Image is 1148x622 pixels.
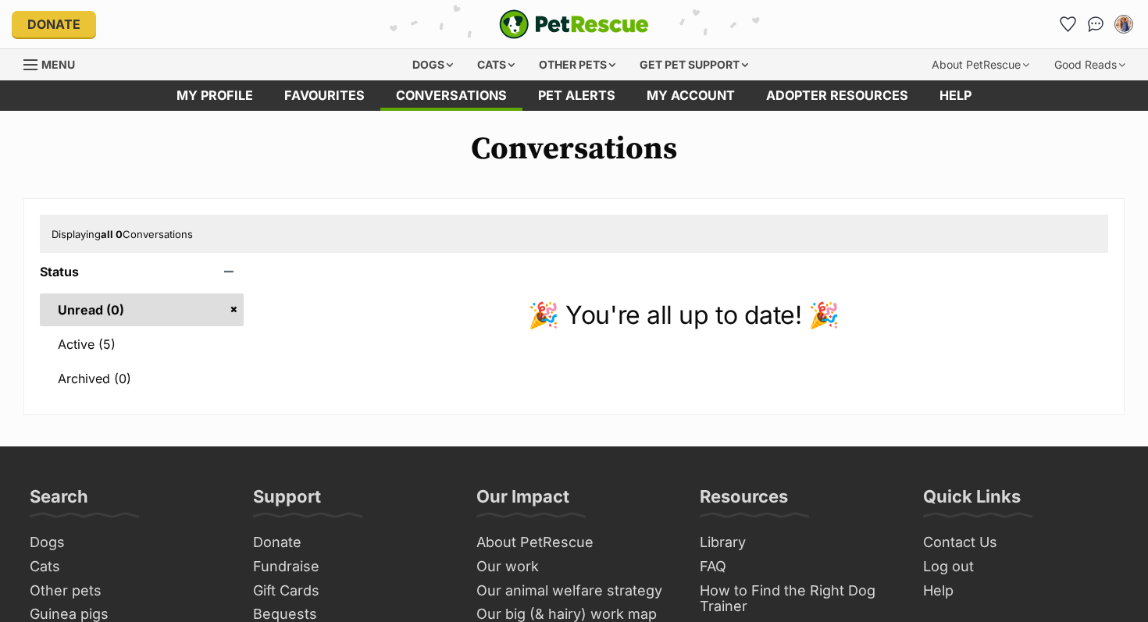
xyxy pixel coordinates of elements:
[917,579,1125,603] a: Help
[247,555,455,579] a: Fundraise
[499,9,649,39] a: PetRescue
[470,531,678,555] a: About PetRescue
[466,49,526,80] div: Cats
[30,485,88,517] h3: Search
[522,80,631,111] a: Pet alerts
[247,579,455,603] a: Gift Cards
[924,80,987,111] a: Help
[476,485,569,517] h3: Our Impact
[41,58,75,71] span: Menu
[23,49,86,77] a: Menu
[161,80,269,111] a: My profile
[1083,12,1108,37] a: Conversations
[629,49,759,80] div: Get pet support
[470,579,678,603] a: Our animal welfare strategy
[23,555,231,579] a: Cats
[631,80,750,111] a: My account
[52,228,193,240] span: Displaying Conversations
[269,80,380,111] a: Favourites
[259,297,1108,334] p: 🎉 You're all up to date! 🎉
[917,555,1125,579] a: Log out
[917,531,1125,555] a: Contact Us
[923,485,1021,517] h3: Quick Links
[1055,12,1080,37] a: Favourites
[700,485,788,517] h3: Resources
[693,531,901,555] a: Library
[247,531,455,555] a: Donate
[750,80,924,111] a: Adopter resources
[253,485,321,517] h3: Support
[23,531,231,555] a: Dogs
[12,11,96,37] a: Donate
[401,49,464,80] div: Dogs
[40,293,244,326] a: Unread (0)
[40,328,244,361] a: Active (5)
[23,579,231,603] a: Other pets
[470,555,678,579] a: Our work
[499,9,649,39] img: logo-e224e6f780fb5917bec1dbf3a21bbac754714ae5b6737aabdf751b685950b380.svg
[528,49,626,80] div: Other pets
[1055,12,1136,37] ul: Account quick links
[380,80,522,111] a: conversations
[1088,16,1104,32] img: chat-41dd97257d64d25036548639549fe6c8038ab92f7586957e7f3b1b290dea8141.svg
[40,362,244,395] a: Archived (0)
[1116,16,1132,32] img: Steph profile pic
[1043,49,1136,80] div: Good Reads
[101,228,123,240] strong: all 0
[921,49,1040,80] div: About PetRescue
[1111,12,1136,37] button: My account
[693,555,901,579] a: FAQ
[693,579,901,619] a: How to Find the Right Dog Trainer
[40,265,244,279] header: Status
